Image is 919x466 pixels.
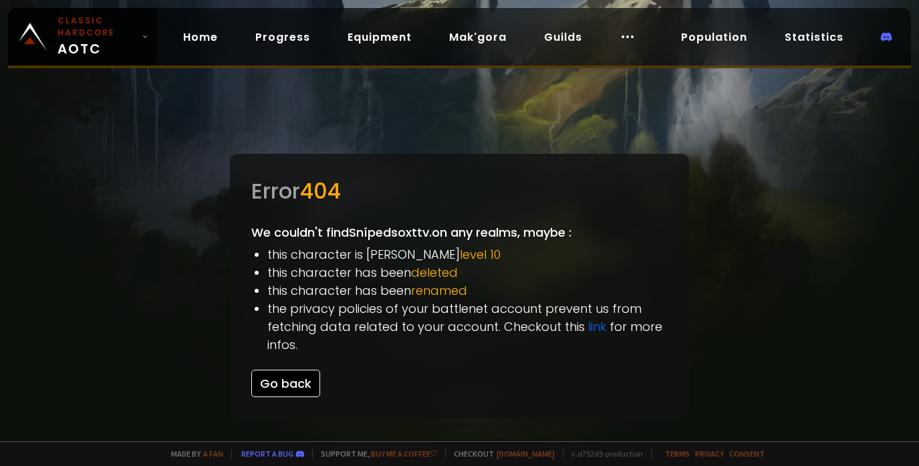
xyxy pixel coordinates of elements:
a: Equipment [337,23,422,51]
a: a fan [203,449,223,459]
span: v. d752d5 - production [563,449,643,459]
span: AOTC [57,15,136,59]
div: Error [251,175,668,207]
span: Support me, [312,449,437,459]
a: Report a bug [241,449,293,459]
span: Checkout [445,449,555,459]
div: We couldn't find Snípedsoxttv. on any realms, maybe : [230,154,690,419]
button: Go back [251,370,320,397]
a: link [588,318,606,335]
span: level 10 [460,246,501,263]
a: Statistics [774,23,854,51]
a: Classic HardcoreAOTC [8,8,156,66]
li: the privacy policies of your battlenet account prevent us from fetching data related to your acco... [267,300,668,354]
a: Consent [729,449,765,459]
a: Privacy [695,449,724,459]
span: 404 [300,176,341,206]
small: Classic Hardcore [57,15,136,39]
li: this character has been [267,281,668,300]
a: Buy me a coffee [371,449,437,459]
a: Progress [245,23,321,51]
span: renamed [411,282,467,299]
a: Terms [665,449,690,459]
a: Guilds [533,23,593,51]
span: Made by [163,449,223,459]
a: Population [670,23,758,51]
a: Home [172,23,229,51]
a: [DOMAIN_NAME] [497,449,555,459]
span: deleted [411,264,458,281]
a: Mak'gora [438,23,517,51]
a: Go back [251,375,320,392]
li: this character has been [267,263,668,281]
li: this character is [PERSON_NAME] [267,245,668,263]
